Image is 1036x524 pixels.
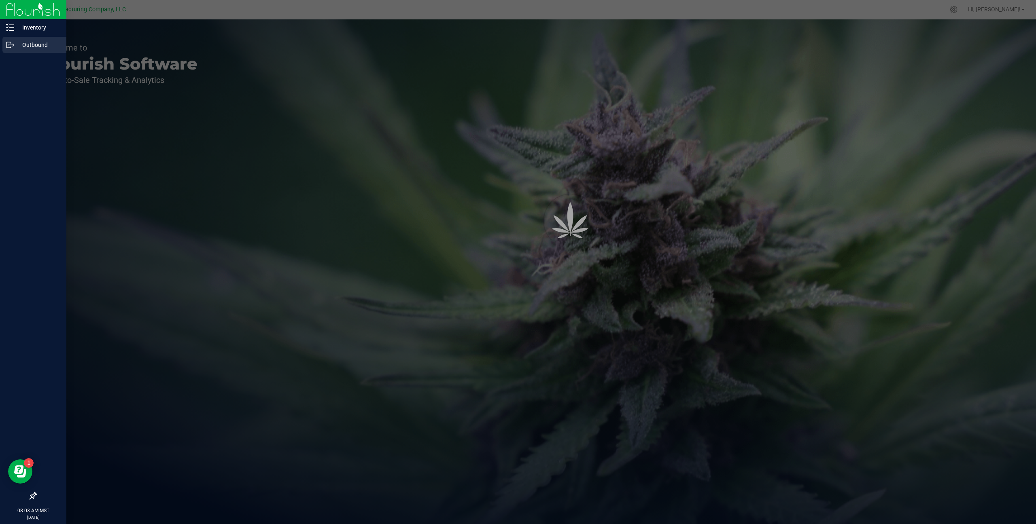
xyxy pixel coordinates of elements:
iframe: Resource center [8,459,32,484]
p: Inventory [14,23,63,32]
p: Outbound [14,40,63,50]
p: [DATE] [4,514,63,520]
p: 08:03 AM MST [4,507,63,514]
iframe: Resource center unread badge [24,458,34,468]
inline-svg: Inventory [6,23,14,32]
inline-svg: Outbound [6,41,14,49]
